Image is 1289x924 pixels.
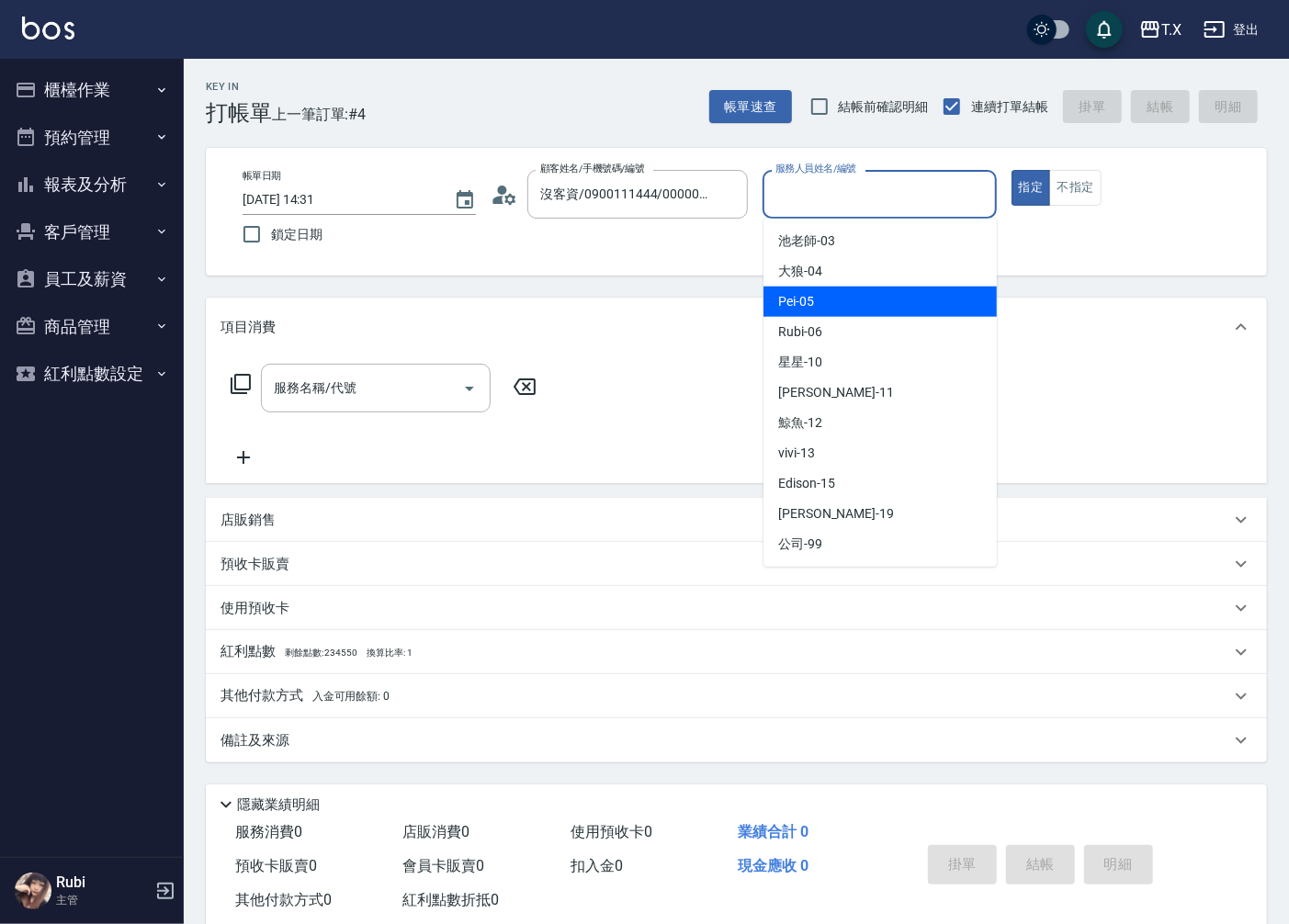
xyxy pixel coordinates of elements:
input: YYYY/MM/DD hh:mm [243,185,435,215]
span: 連續打單結帳 [971,97,1048,117]
span: 星星 -10 [778,353,822,372]
label: 服務人員姓名/編號 [775,162,856,175]
img: Logo [22,17,74,39]
span: 入金可用餘額: 0 [312,690,390,703]
span: 大狼 -04 [778,262,822,281]
div: 紅利點數剩餘點數: 234550換算比率: 1 [206,630,1267,674]
span: 公司 -99 [778,535,822,554]
h3: 打帳單 [206,100,272,126]
div: 其他付款方式入金可用餘額: 0 [206,674,1267,718]
span: 其他付款方式 0 [235,891,332,908]
div: 備註及來源 [206,718,1267,762]
span: 預收卡販賣 0 [235,857,317,874]
div: 預收卡販賣 [206,542,1267,586]
span: 剩餘點數: 234550 [285,648,357,658]
button: 登出 [1196,13,1267,47]
p: 備註及來源 [220,731,289,750]
span: Edison -15 [778,474,835,493]
span: [PERSON_NAME] -11 [778,383,894,402]
p: 使用預收卡 [220,599,289,618]
div: 店販銷售 [206,498,1267,542]
span: Rubi -06 [778,322,822,342]
div: 使用預收卡 [206,586,1267,630]
button: 報表及分析 [7,161,176,208]
span: 換算比率: 1 [367,648,413,658]
p: 紅利點數 [220,642,413,662]
span: 上一筆訂單:#4 [272,103,367,126]
span: 現金應收 0 [739,857,809,874]
span: 使用預收卡 0 [571,823,652,840]
button: Choose date, selected date is 2025-10-12 [443,178,487,222]
button: Open [455,374,484,403]
span: 紅利點數折抵 0 [403,891,500,908]
button: 櫃檯作業 [7,66,176,114]
div: T.X [1161,18,1182,41]
span: 會員卡販賣 0 [403,857,485,874]
label: 顧客姓名/手機號碼/編號 [540,162,645,175]
p: 其他付款方式 [220,686,390,706]
button: 員工及薪資 [7,255,176,303]
span: 扣入金 0 [571,857,623,874]
span: 鯨魚 -12 [778,413,822,433]
span: [PERSON_NAME] -19 [778,504,894,524]
span: 鎖定日期 [271,225,322,244]
p: 店販銷售 [220,511,276,530]
span: 服務消費 0 [235,823,302,840]
span: Pei -05 [778,292,814,311]
span: 業績合計 0 [739,823,809,840]
label: 帳單日期 [243,169,281,183]
button: T.X [1132,11,1189,49]
p: 項目消費 [220,318,276,337]
h2: Key In [206,81,272,93]
h5: Rubi [56,873,150,892]
button: save [1086,11,1123,48]
button: 預約管理 [7,114,176,162]
p: 主管 [56,892,150,908]
button: 商品管理 [7,303,176,351]
p: 隱藏業績明細 [237,795,320,815]
button: 帳單速查 [709,90,792,124]
button: 不指定 [1049,170,1101,206]
span: 結帳前確認明細 [839,97,929,117]
button: 指定 [1012,170,1051,206]
span: 店販消費 0 [403,823,470,840]
span: vivi -13 [778,444,815,463]
button: 紅利點數設定 [7,350,176,398]
div: 項目消費 [206,298,1267,356]
span: 池老師 -03 [778,231,835,251]
p: 預收卡販賣 [220,555,289,574]
button: 客戶管理 [7,208,176,256]
img: Person [15,873,51,909]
